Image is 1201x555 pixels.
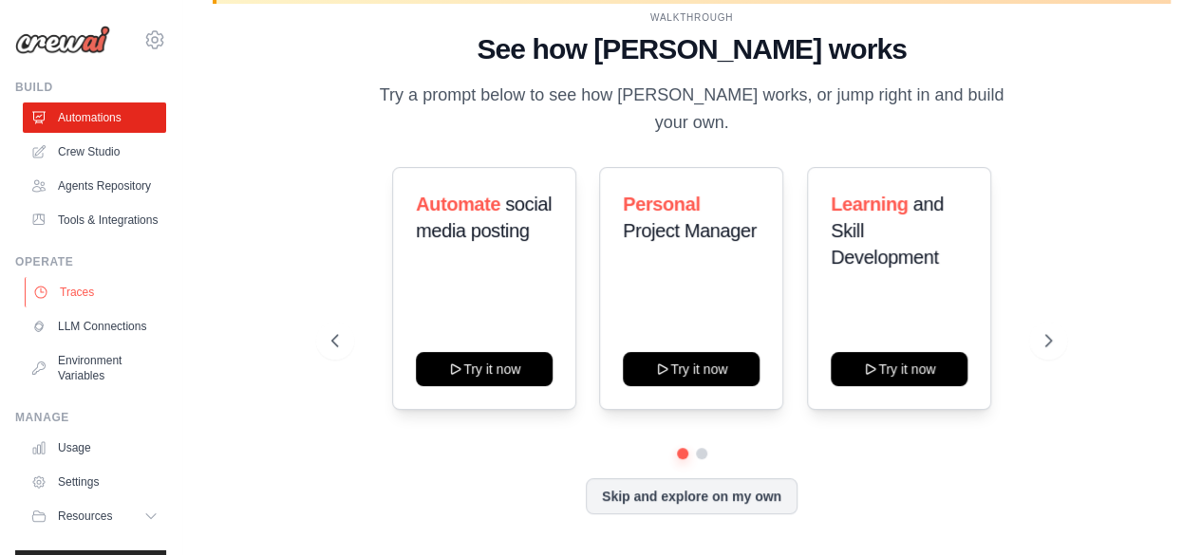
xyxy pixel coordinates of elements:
div: Build [15,80,166,95]
span: Resources [58,509,112,524]
a: LLM Connections [23,311,166,342]
a: Agents Repository [23,171,166,201]
a: Tools & Integrations [23,205,166,235]
button: Try it now [623,352,760,386]
a: Usage [23,433,166,463]
div: Operate [15,254,166,269]
span: Automate [416,194,500,214]
button: Resources [23,501,166,531]
div: WALKTHROUGH [331,10,1052,25]
span: Project Manager [623,220,757,241]
a: Settings [23,467,166,497]
button: Try it now [416,352,553,386]
img: Logo [15,26,110,54]
a: Crew Studio [23,137,166,167]
a: Traces [25,277,168,307]
button: Skip and explore on my own [586,478,798,514]
span: Personal [623,194,700,214]
span: and Skill Development [831,194,944,268]
button: Try it now [831,352,967,386]
a: Environment Variables [23,345,166,391]
a: Automations [23,102,166,133]
h1: See how [PERSON_NAME] works [331,32,1052,66]
span: social media posting [416,194,552,241]
p: Try a prompt below to see how [PERSON_NAME] works, or jump right in and build your own. [373,82,1011,138]
div: Manage [15,410,166,425]
span: Learning [831,194,908,214]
